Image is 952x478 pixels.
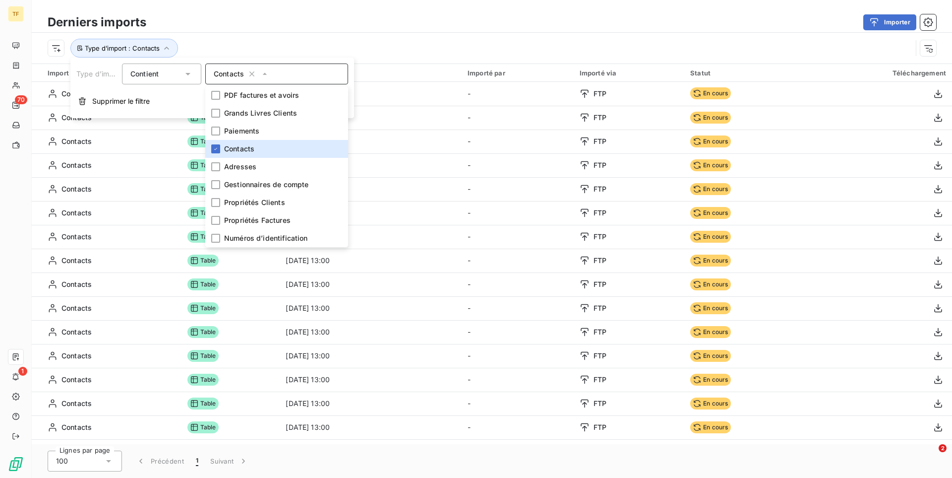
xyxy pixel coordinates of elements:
[594,232,606,242] span: FTP
[85,44,160,52] span: Type d’import : Contacts
[462,415,574,439] td: -
[690,278,731,290] span: En cours
[462,439,574,463] td: -
[92,96,150,106] span: Supprimer le filtre
[280,273,462,296] td: [DATE] 13:00
[462,153,574,177] td: -
[56,456,68,466] span: 100
[462,249,574,273] td: -
[863,14,916,30] button: Importer
[61,303,92,313] span: Contacts
[280,296,462,320] td: [DATE] 13:00
[187,136,219,147] span: Table
[462,82,574,106] td: -
[286,69,456,77] div: Date d’import
[187,159,219,171] span: Table
[48,13,146,31] h3: Derniers imports
[48,68,176,77] div: Import
[462,201,574,225] td: -
[224,215,291,225] span: Propriétés Factures
[280,82,462,106] td: [DATE] 13:00
[130,69,159,78] span: Contient
[204,451,254,472] button: Suivant
[690,112,731,124] span: En cours
[594,184,606,194] span: FTP
[690,207,731,219] span: En cours
[280,106,462,130] td: [DATE] 13:00
[280,225,462,249] td: [DATE] 13:00
[690,231,731,243] span: En cours
[280,249,462,273] td: [DATE] 13:00
[187,398,219,410] span: Table
[939,444,947,452] span: 2
[690,183,731,195] span: En cours
[187,374,219,386] span: Table
[196,456,198,466] span: 1
[690,136,731,147] span: En cours
[61,160,92,170] span: Contacts
[280,201,462,225] td: [DATE] 13:00
[462,225,574,249] td: -
[61,208,92,218] span: Contacts
[130,451,190,472] button: Précédent
[187,421,219,433] span: Table
[70,90,354,112] button: Supprimer le filtre
[690,159,731,171] span: En cours
[690,302,731,314] span: En cours
[70,39,178,58] button: Type d’import : Contacts
[462,344,574,368] td: -
[690,255,731,267] span: En cours
[187,207,219,219] span: Table
[61,184,92,194] span: Contacts
[594,89,606,99] span: FTP
[594,208,606,218] span: FTP
[187,231,219,243] span: Table
[690,87,731,99] span: En cours
[61,137,92,146] span: Contacts
[224,108,297,118] span: Grands Livres Clients
[462,296,574,320] td: -
[462,392,574,415] td: -
[187,255,219,267] span: Table
[190,451,204,472] button: 1
[690,421,731,433] span: En cours
[690,326,731,338] span: En cours
[214,69,244,79] span: Contacts
[462,368,574,392] td: -
[61,399,92,409] span: Contacts
[594,422,606,432] span: FTP
[690,69,798,77] div: Statut
[810,69,946,77] div: Téléchargement
[61,256,92,266] span: Contacts
[690,374,731,386] span: En cours
[594,303,606,313] span: FTP
[690,350,731,362] span: En cours
[187,326,219,338] span: Table
[918,444,942,468] iframe: Intercom live chat
[61,232,92,242] span: Contacts
[61,89,92,99] span: Contacts
[468,69,568,77] div: Importé par
[462,106,574,130] td: -
[18,367,27,376] span: 1
[61,351,92,361] span: Contacts
[594,399,606,409] span: FTP
[15,95,27,104] span: 70
[187,183,219,195] span: Table
[61,279,92,289] span: Contacts
[594,375,606,385] span: FTP
[280,153,462,177] td: [DATE] 13:00
[280,415,462,439] td: [DATE] 13:00
[280,320,462,344] td: [DATE] 13:00
[462,130,574,153] td: -
[594,160,606,170] span: FTP
[462,320,574,344] td: -
[594,279,606,289] span: FTP
[280,368,462,392] td: [DATE] 13:00
[594,327,606,337] span: FTP
[462,177,574,201] td: -
[280,177,462,201] td: [DATE] 13:00
[594,351,606,361] span: FTP
[594,256,606,266] span: FTP
[61,113,92,123] span: Contacts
